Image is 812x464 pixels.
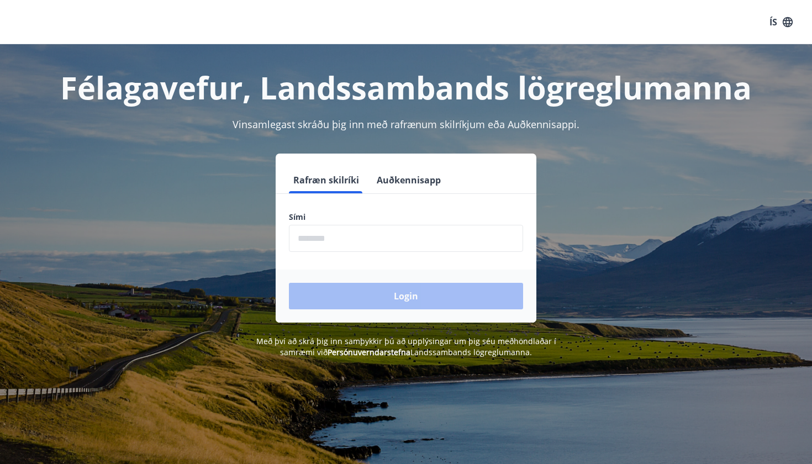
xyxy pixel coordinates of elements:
h1: Félagavefur, Landssambands lögreglumanna [22,66,790,108]
button: Rafræn skilríki [289,167,363,193]
button: ÍS [763,12,799,32]
button: Auðkennisapp [372,167,445,193]
a: Persónuverndarstefna [328,347,410,357]
span: Vinsamlegast skráðu þig inn með rafrænum skilríkjum eða Auðkennisappi. [233,118,579,131]
span: Með því að skrá þig inn samþykkir þú að upplýsingar um þig séu meðhöndlaðar í samræmi við Landssa... [256,336,556,357]
label: Sími [289,212,523,223]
